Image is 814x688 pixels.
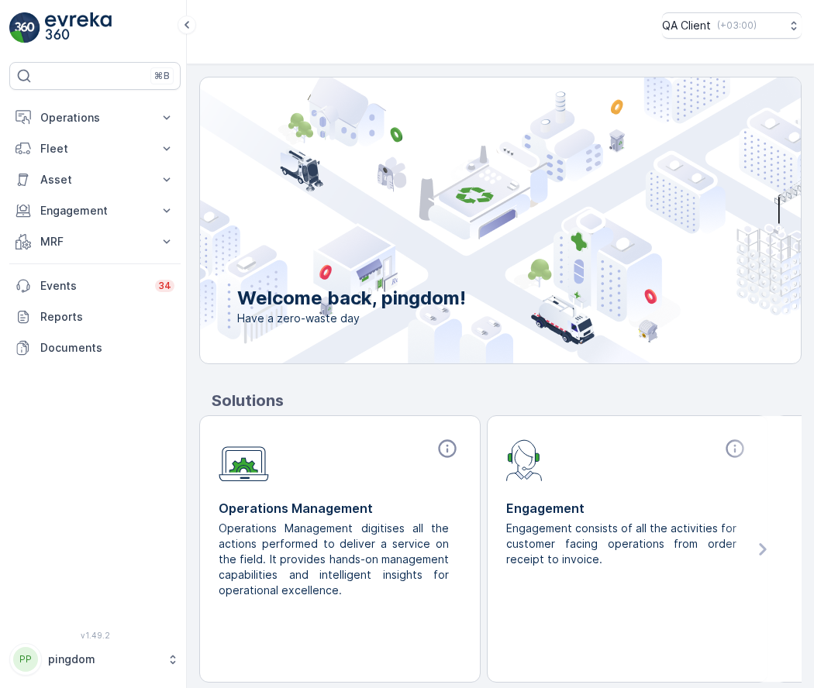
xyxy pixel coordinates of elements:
[219,521,449,598] p: Operations Management digitises all the actions performed to deliver a service on the field. It p...
[506,438,543,481] img: module-icon
[13,647,38,672] div: PP
[9,643,181,676] button: PPpingdom
[40,203,150,218] p: Engagement
[9,12,40,43] img: logo
[40,141,150,157] p: Fleet
[9,102,181,133] button: Operations
[219,438,269,482] img: module-icon
[45,12,112,43] img: logo_light-DOdMpM7g.png
[237,311,466,326] span: Have a zero-waste day
[212,389,802,412] p: Solutions
[40,234,150,249] p: MRF
[9,270,181,301] a: Events34
[158,280,171,292] p: 34
[717,19,757,32] p: ( +03:00 )
[40,309,174,325] p: Reports
[9,631,181,640] span: v 1.49.2
[219,499,461,518] p: Operations Management
[9,195,181,226] button: Engagement
[9,301,181,332] a: Reports
[130,77,801,363] img: city illustration
[662,18,711,33] p: QA Client
[506,499,749,518] p: Engagement
[40,110,150,126] p: Operations
[9,226,181,257] button: MRF
[154,70,170,82] p: ⌘B
[40,278,146,294] p: Events
[9,164,181,195] button: Asset
[9,133,181,164] button: Fleet
[237,286,466,311] p: Welcome back, pingdom!
[40,340,174,356] p: Documents
[48,652,159,667] p: pingdom
[9,332,181,363] a: Documents
[40,172,150,187] p: Asset
[662,12,802,39] button: QA Client(+03:00)
[506,521,736,567] p: Engagement consists of all the activities for customer facing operations from order receipt to in...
